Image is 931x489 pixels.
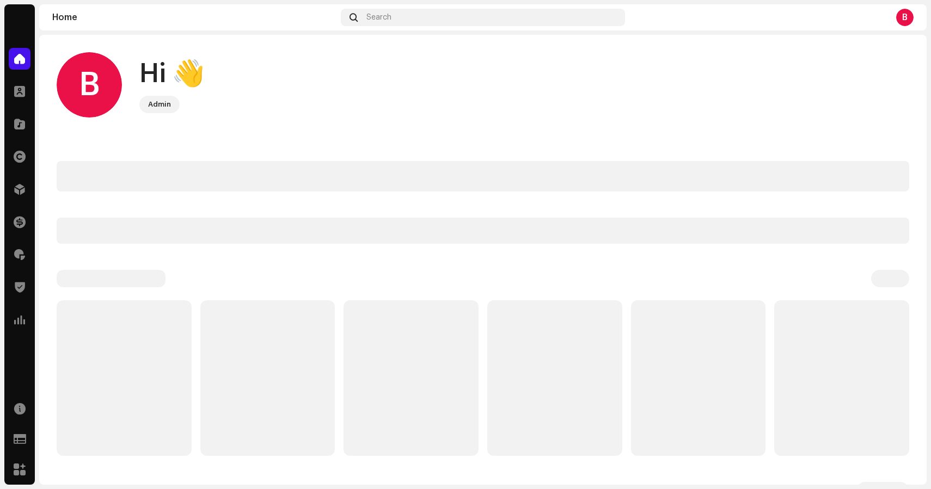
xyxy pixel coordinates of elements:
div: Admin [148,98,171,111]
span: Search [366,13,391,22]
div: B [896,9,914,26]
div: Hi 👋 [139,57,205,91]
div: Home [52,13,336,22]
div: B [57,52,122,117]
